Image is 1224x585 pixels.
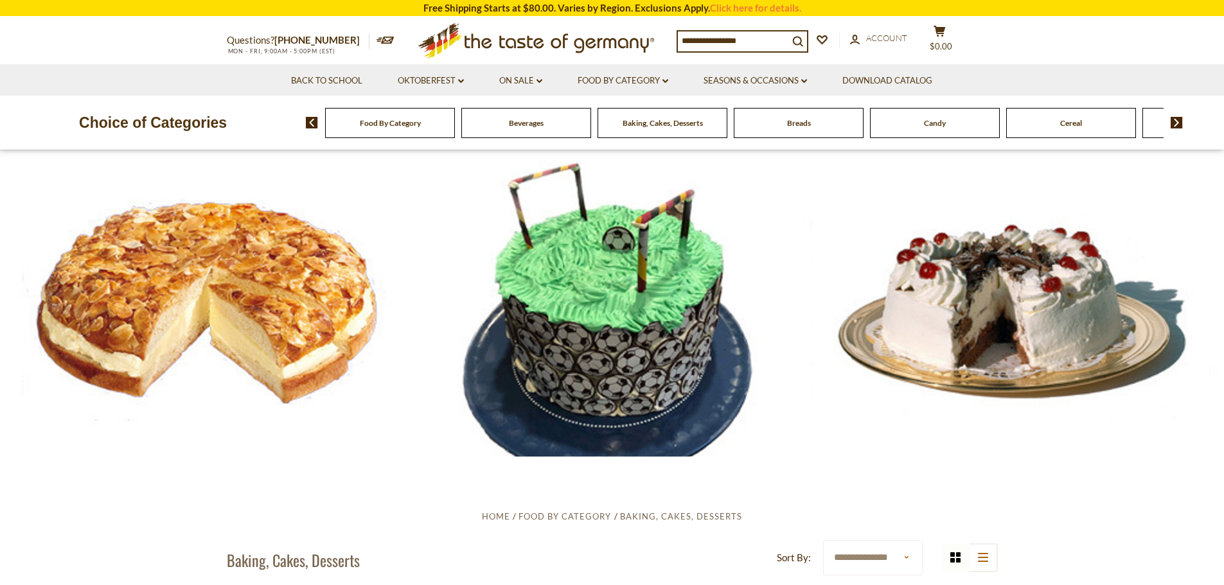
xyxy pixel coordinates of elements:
[710,2,801,13] a: Click here for details.
[227,48,336,55] span: MON - FRI, 9:00AM - 5:00PM (EST)
[777,550,811,566] label: Sort By:
[306,117,318,128] img: previous arrow
[620,511,742,521] a: Baking, Cakes, Desserts
[850,31,907,46] a: Account
[704,74,807,88] a: Seasons & Occasions
[842,74,932,88] a: Download Catalog
[291,74,362,88] a: Back to School
[227,550,360,570] h1: Baking, Cakes, Desserts
[509,118,544,128] a: Beverages
[930,41,952,51] span: $0.00
[866,33,907,43] span: Account
[623,118,703,128] a: Baking, Cakes, Desserts
[499,74,542,88] a: On Sale
[274,34,360,46] a: [PHONE_NUMBER]
[360,118,421,128] a: Food By Category
[787,118,811,128] a: Breads
[482,511,510,521] a: Home
[519,511,611,521] a: Food By Category
[921,25,959,57] button: $0.00
[227,32,369,49] p: Questions?
[1060,118,1082,128] a: Cereal
[398,74,464,88] a: Oktoberfest
[578,74,668,88] a: Food By Category
[1171,117,1183,128] img: next arrow
[924,118,946,128] a: Candy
